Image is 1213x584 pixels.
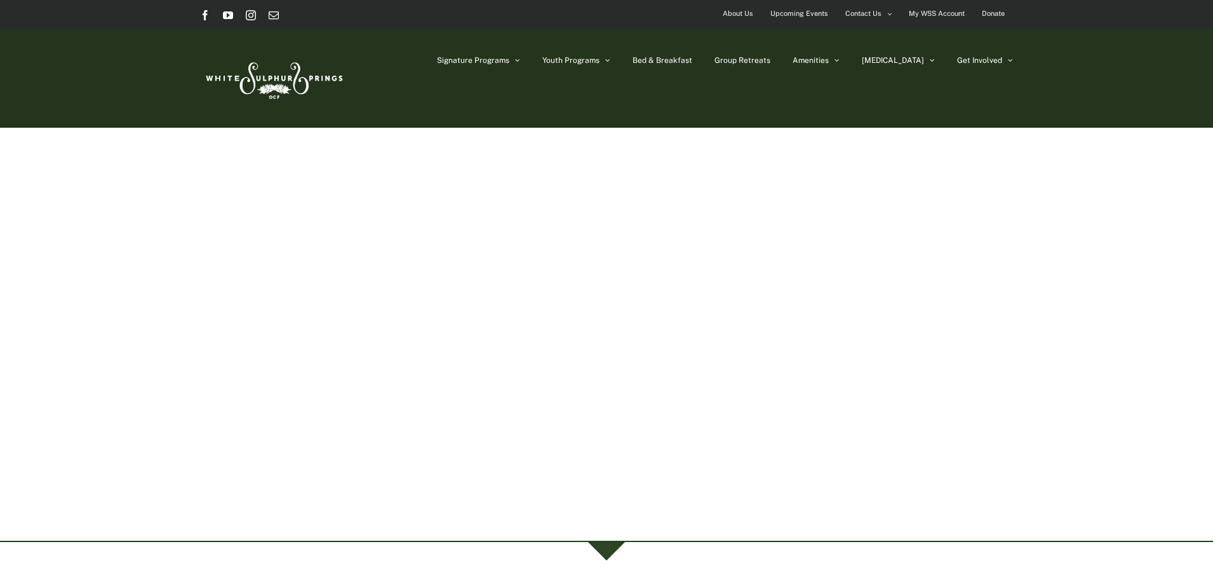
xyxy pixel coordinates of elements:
[793,29,840,92] a: Amenities
[200,10,210,20] a: Facebook
[770,4,828,23] span: Upcoming Events
[542,29,610,92] a: Youth Programs
[723,4,753,23] span: About Us
[982,4,1005,23] span: Donate
[246,10,256,20] a: Instagram
[793,57,829,64] span: Amenities
[633,29,692,92] a: Bed & Breakfast
[200,48,346,108] img: White Sulphur Springs Logo
[957,57,1002,64] span: Get Involved
[437,57,509,64] span: Signature Programs
[957,29,1013,92] a: Get Involved
[633,57,692,64] span: Bed & Breakfast
[862,57,924,64] span: [MEDICAL_DATA]
[542,57,600,64] span: Youth Programs
[223,10,233,20] a: YouTube
[714,57,770,64] span: Group Retreats
[845,4,881,23] span: Contact Us
[437,29,520,92] a: Signature Programs
[269,10,279,20] a: Email
[909,4,965,23] span: My WSS Account
[437,29,1013,92] nav: Main Menu
[862,29,935,92] a: [MEDICAL_DATA]
[714,29,770,92] a: Group Retreats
